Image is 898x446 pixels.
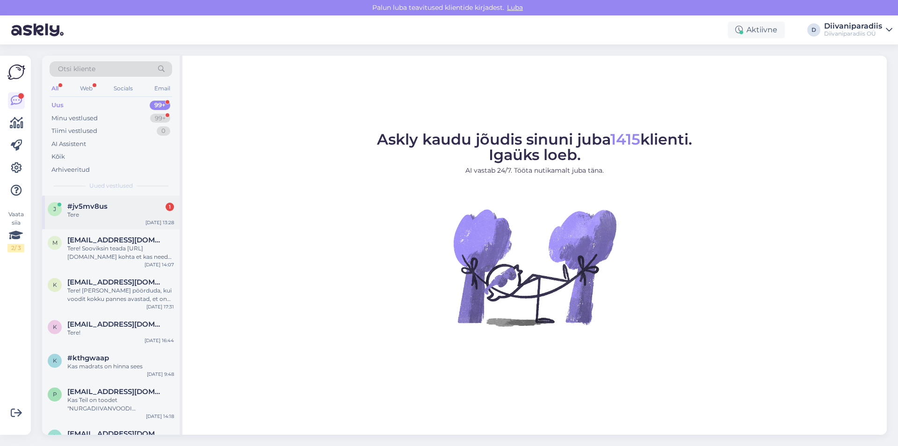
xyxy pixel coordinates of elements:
span: l [53,433,57,440]
div: Web [78,82,94,95]
span: pihlapsontriin@gmail.com [67,388,165,396]
div: 2 / 3 [7,244,24,252]
img: No Chat active [450,183,619,351]
div: Tere! [67,329,174,337]
div: Socials [112,82,135,95]
span: j [53,205,56,212]
span: p [53,391,57,398]
div: Diivaniparadiis [824,22,882,30]
div: Tere [67,211,174,219]
span: Otsi kliente [58,64,95,74]
div: Arhiveeritud [51,165,90,175]
p: AI vastab 24/7. Tööta nutikamalt juba täna. [377,166,692,175]
div: Tiimi vestlused [51,126,97,136]
div: [DATE] 17:31 [146,303,174,310]
div: [DATE] 16:44 [145,337,174,344]
span: Uued vestlused [89,182,133,190]
div: Minu vestlused [51,114,98,123]
div: Email [152,82,172,95]
div: Tere! [PERSON_NAME] pöörduda, kui voodit kokku pannes avastad, et on valed detailid. [67,286,174,303]
span: liina.ivask@gmail.com [67,430,165,438]
span: k [53,281,57,288]
div: Vaata siia [7,210,24,252]
div: 1 [166,203,174,211]
div: [DATE] 9:48 [147,371,174,378]
span: kerstihr@gmail.com [67,278,165,286]
div: AI Assistent [51,139,86,149]
a: DiivaniparadiisDiivaniparadiis OÜ [824,22,892,37]
span: Askly kaudu jõudis sinuni juba klienti. Igaüks loeb. [377,130,692,164]
span: #jv5mv8us [67,202,108,211]
div: [DATE] 14:07 [145,261,174,268]
div: Diivaniparadiis OÜ [824,30,882,37]
div: All [50,82,60,95]
div: Uus [51,101,64,110]
div: 99+ [150,101,170,110]
span: m [52,239,58,246]
div: Kõik [51,152,65,161]
span: #kthgwaap [67,354,109,362]
div: Kas Teil on toodet "NURGADIIVANVOODI [PERSON_NAME]" [PERSON_NAME] teises toonis ka? [67,396,174,413]
div: Kas madrats on hinna sees [67,362,174,371]
div: [DATE] 13:28 [145,219,174,226]
span: 1415 [610,130,640,148]
img: Askly Logo [7,63,25,81]
div: 0 [157,126,170,136]
div: D [807,23,820,37]
span: kersti.kunberg@gmail.com [67,320,165,329]
div: Tere! Sooviksin teada [URL][DOMAIN_NAME] kohta et kas need uksega kapid on tagant kinni või lahti... [67,244,174,261]
span: Luba [504,3,526,12]
span: marilintuisk@hotmail.com [67,236,165,244]
div: 99+ [150,114,170,123]
div: Aktiivne [728,22,785,38]
span: k [53,323,57,330]
span: k [53,357,57,364]
div: [DATE] 14:18 [146,413,174,420]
